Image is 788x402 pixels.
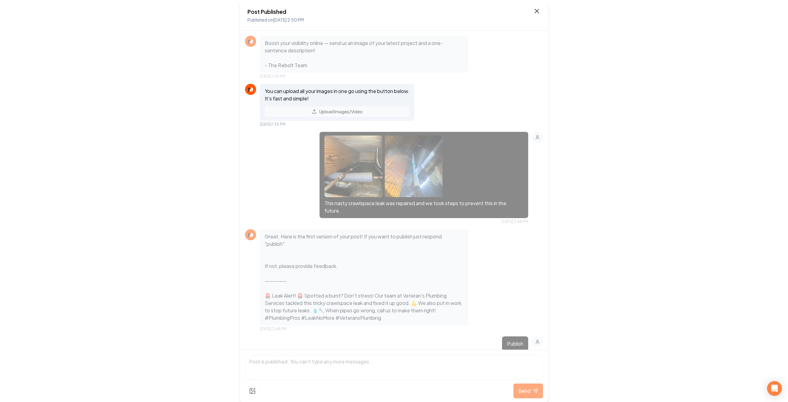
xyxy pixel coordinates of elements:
[767,381,782,396] div: Open Intercom Messenger
[507,340,523,347] p: Publish
[247,7,304,16] h2: Post Published
[260,74,285,79] span: [DATE] 1:35 PM
[247,231,254,238] img: Rebolt Logo
[265,39,464,69] p: Boost your visibility online — send us an image of your latest project and a one-sentence descrip...
[324,136,382,197] img: uploaded image
[247,38,254,45] img: Rebolt Logo
[260,327,286,331] span: [DATE] 2:48 PM
[260,122,285,127] span: [DATE] 1:35 PM
[324,200,523,214] p: This nasty crawlspace leak was repaired and we took steps to prevent this in the future.
[385,136,443,197] img: uploaded image
[502,219,528,224] span: [DATE] 2:48 PM
[265,233,464,322] p: Great. Here is the first version of your post! If you want to publish just respond "publish". If ...
[265,87,409,102] p: You can upload all your images in one go using the button below. It’s fast and simple!
[247,86,254,93] img: Rebolt Logo
[247,17,304,22] span: Published on [DATE] 2:50 PM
